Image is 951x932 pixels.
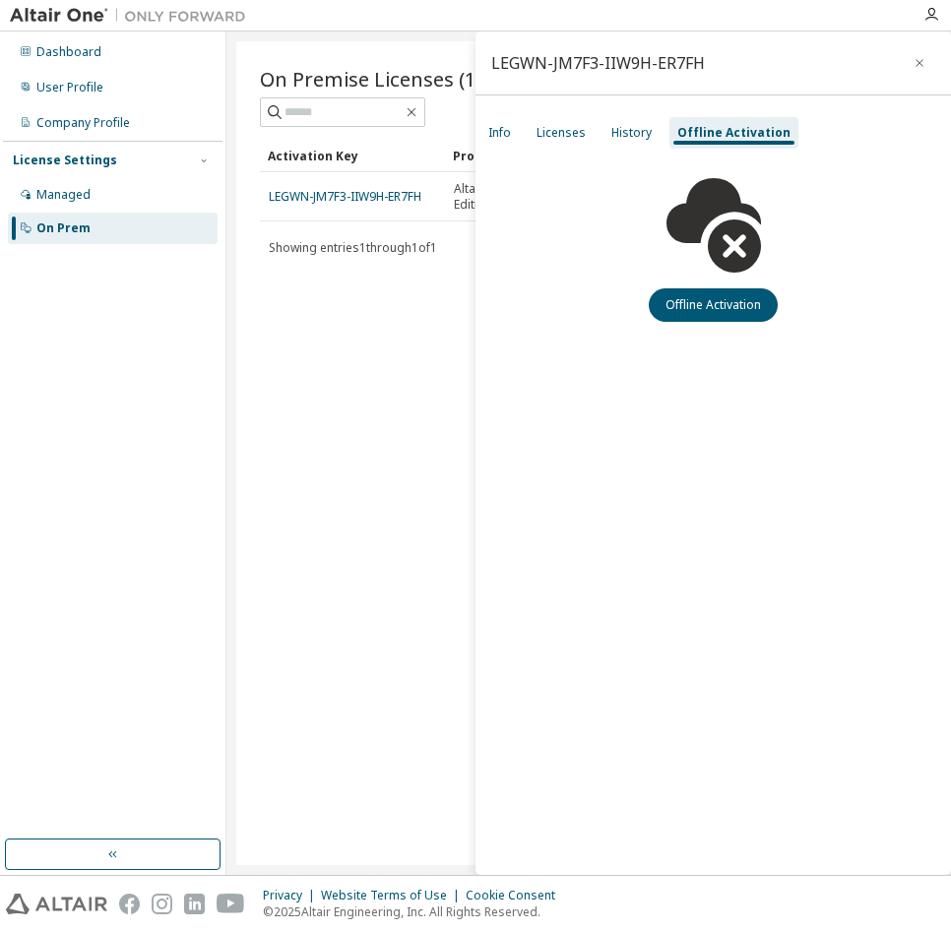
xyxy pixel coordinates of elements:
[269,188,421,205] a: LEGWN-JM7F3-IIW9H-ER7FH
[269,239,437,256] span: Showing entries 1 through 1 of 1
[263,888,321,903] div: Privacy
[36,187,91,203] div: Managed
[13,153,117,168] div: License Settings
[217,894,245,914] img: youtube.svg
[491,55,705,71] div: LEGWN-JM7F3-IIW9H-ER7FH
[119,894,140,914] img: facebook.svg
[488,125,511,141] div: Info
[36,220,91,236] div: On Prem
[184,894,205,914] img: linkedin.svg
[152,894,172,914] img: instagram.svg
[677,125,791,141] div: Offline Activation
[453,140,536,171] div: Product
[260,65,482,93] span: On Premise Licenses (1)
[268,140,437,171] div: Activation Key
[263,903,567,920] p: © 2025 Altair Engineering, Inc. All Rights Reserved.
[466,888,567,903] div: Cookie Consent
[10,6,256,26] img: Altair One
[36,80,103,95] div: User Profile
[649,288,778,322] button: Offline Activation
[36,115,130,131] div: Company Profile
[537,125,586,141] div: Licenses
[611,125,652,141] div: History
[6,894,107,914] img: altair_logo.svg
[454,181,535,213] span: Altair Student Edition
[321,888,466,903] div: Website Terms of Use
[36,44,101,60] div: Dashboard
